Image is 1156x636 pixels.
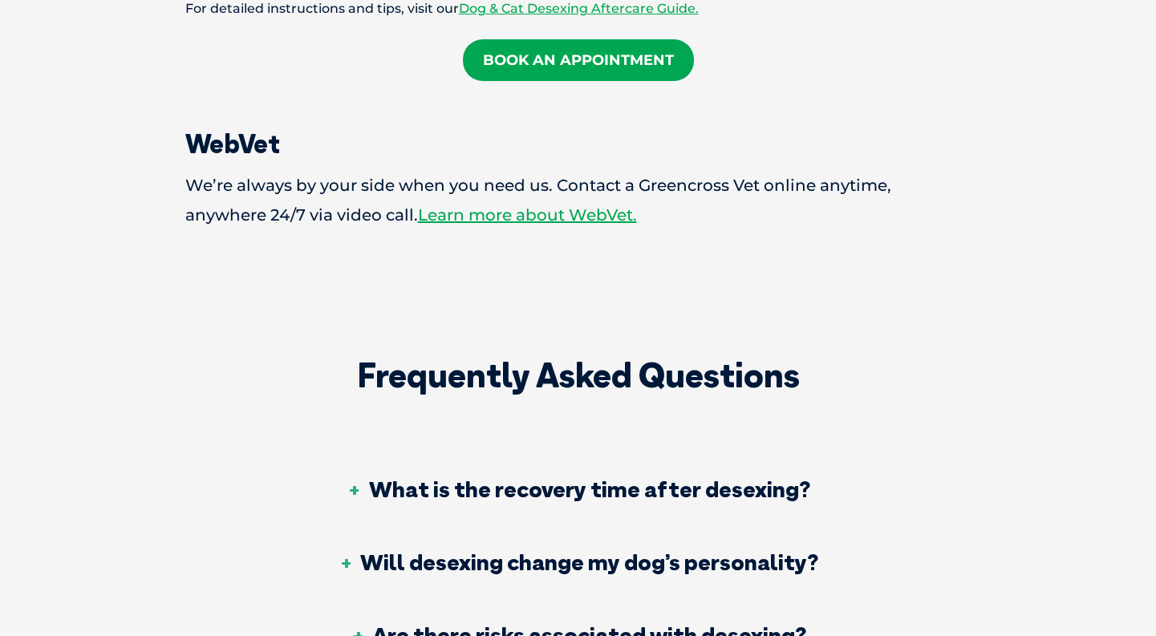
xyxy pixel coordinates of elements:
[459,1,699,16] a: Dog & Cat Desexing Aftercare Guide.
[185,171,971,230] p: We’re always by your side when you need us. Contact a Greencross Vet online anytime, anywhere 24/...
[338,551,818,573] h3: Will desexing change my dog’s personality?
[463,39,694,81] a: Book an Appointment
[418,205,637,225] a: Learn more about WebVet.
[185,131,971,156] h2: WebVet
[239,359,917,392] h2: Frequently Asked Questions
[347,478,810,500] h3: What is the recovery time after desexing?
